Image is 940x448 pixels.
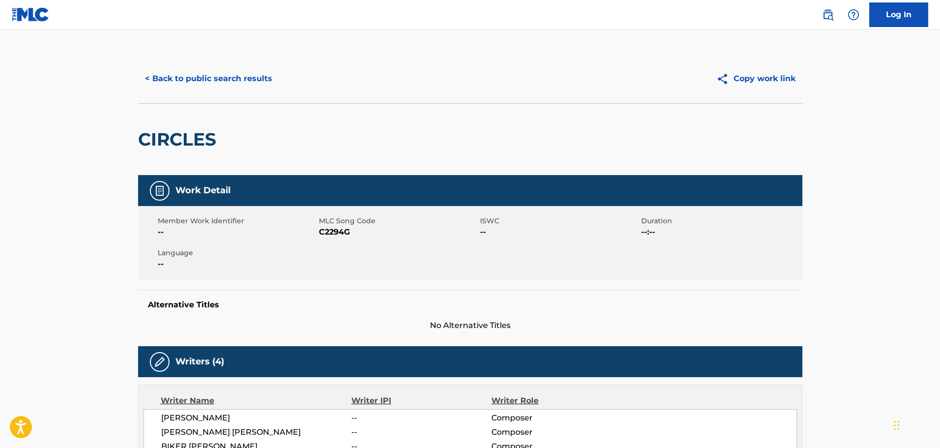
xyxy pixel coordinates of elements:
[319,216,478,226] span: MLC Song Code
[891,401,940,448] iframe: Chat Widget
[158,258,316,270] span: --
[161,412,352,424] span: [PERSON_NAME]
[480,226,639,238] span: --
[641,226,800,238] span: --:--
[161,426,352,438] span: [PERSON_NAME] [PERSON_NAME]
[894,411,900,440] div: Drag
[158,248,316,258] span: Language
[148,300,793,310] h5: Alternative Titles
[818,5,838,25] a: Public Search
[710,66,802,91] button: Copy work link
[138,320,802,331] span: No Alternative Titles
[848,9,859,21] img: help
[351,412,491,424] span: --
[822,9,834,21] img: search
[154,185,166,197] img: Work Detail
[158,226,316,238] span: --
[351,395,491,407] div: Writer IPI
[175,356,224,367] h5: Writers (4)
[138,128,221,150] h2: CIRCLES
[641,216,800,226] span: Duration
[161,395,352,407] div: Writer Name
[319,226,478,238] span: C2294G
[138,66,279,91] button: < Back to public search results
[351,426,491,438] span: --
[154,356,166,368] img: Writers
[844,5,863,25] div: Help
[716,73,734,85] img: Copy work link
[491,426,619,438] span: Composer
[491,412,619,424] span: Composer
[480,216,639,226] span: ISWC
[12,7,50,22] img: MLC Logo
[175,185,230,196] h5: Work Detail
[158,216,316,226] span: Member Work Identifier
[491,395,619,407] div: Writer Role
[869,2,928,27] a: Log In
